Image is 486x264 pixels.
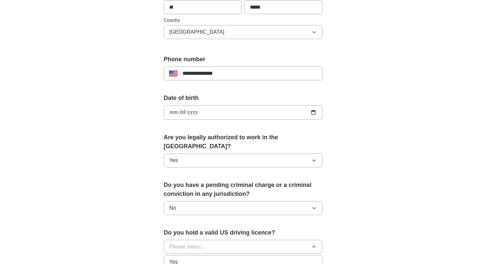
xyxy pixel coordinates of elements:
span: No [169,204,176,212]
label: Phone number [164,55,322,64]
label: Country [164,17,322,24]
span: Yes [169,156,178,164]
label: Do you hold a valid US driving licence? [164,228,322,237]
label: Date of birth [164,94,322,103]
span: Please select... [169,243,205,251]
label: Are you legally authorized to work in the [GEOGRAPHIC_DATA]? [164,133,322,151]
button: [GEOGRAPHIC_DATA] [164,25,322,39]
button: Yes [164,154,322,167]
span: [GEOGRAPHIC_DATA] [169,28,224,36]
button: Please select... [164,240,322,254]
button: No [164,201,322,215]
label: Do you have a pending criminal charge or a criminal conviction in any jurisdiction? [164,181,322,198]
